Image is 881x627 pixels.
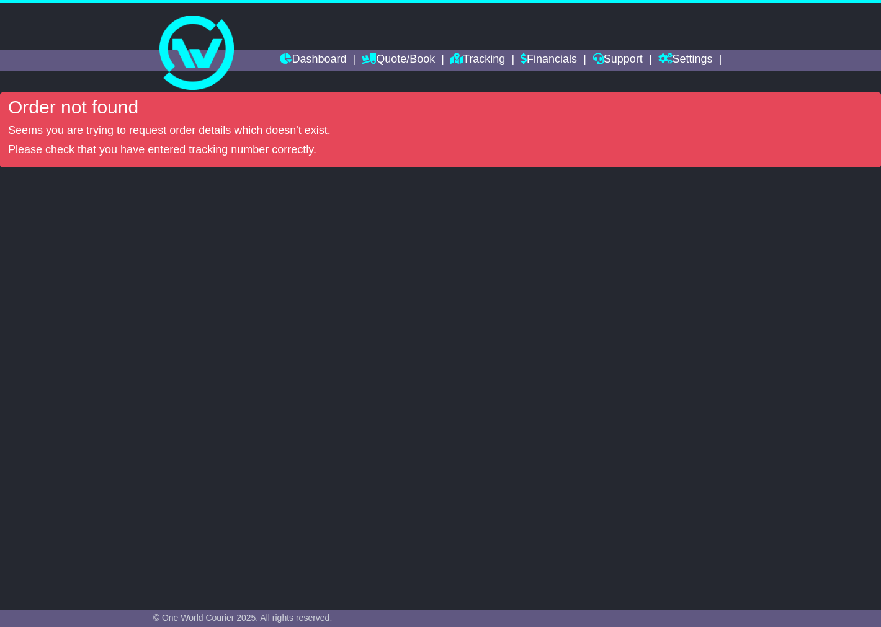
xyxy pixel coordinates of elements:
[593,50,643,71] a: Support
[450,50,505,71] a: Tracking
[362,50,435,71] a: Quote/Book
[658,50,713,71] a: Settings
[521,50,577,71] a: Financials
[280,50,346,71] a: Dashboard
[153,613,333,623] span: © One World Courier 2025. All rights reserved.
[8,124,873,138] p: Seems you are trying to request order details which doesn't exist.
[8,97,873,117] h4: Order not found
[8,143,873,157] p: Please check that you have entered tracking number correctly.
